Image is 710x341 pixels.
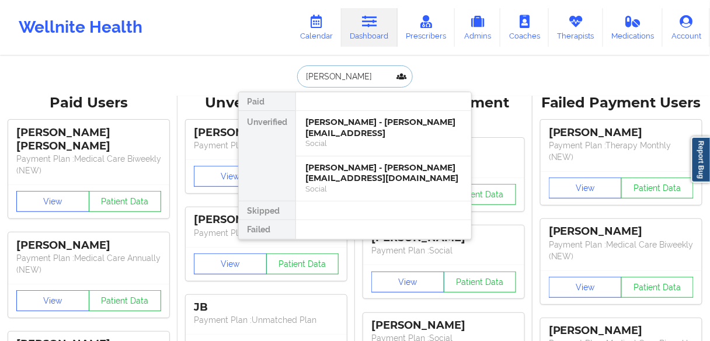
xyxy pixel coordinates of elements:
a: Prescribers [398,8,455,47]
a: Therapists [549,8,603,47]
div: [PERSON_NAME] - [PERSON_NAME][EMAIL_ADDRESS] [305,117,462,138]
button: Patient Data [89,191,162,212]
div: Unverified Users [186,94,347,112]
a: Report Bug [691,137,710,183]
button: View [16,191,89,212]
div: Unverified [239,111,295,201]
div: [PERSON_NAME] [16,239,161,252]
button: View [16,290,89,311]
p: Payment Plan : Medical Care Annually (NEW) [16,252,161,276]
p: Payment Plan : Medical Care Biweekly (NEW) [549,239,694,262]
button: View [194,253,267,274]
div: Social [305,184,462,194]
button: View [194,166,267,187]
p: Payment Plan : Social [371,245,516,256]
button: Patient Data [266,253,339,274]
div: Failed Payment Users [541,94,702,112]
div: [PERSON_NAME] [194,213,339,227]
a: Account [663,8,710,47]
div: [PERSON_NAME] [PERSON_NAME] [16,126,161,153]
div: [PERSON_NAME] [194,126,339,140]
p: Payment Plan : Medical Care Biweekly (NEW) [16,153,161,176]
button: View [549,277,622,298]
div: [PERSON_NAME] [549,324,694,337]
a: Coaches [500,8,549,47]
a: Medications [603,8,663,47]
a: Admins [455,8,500,47]
p: Payment Plan : Unmatched Plan [194,227,339,239]
div: [PERSON_NAME] [549,225,694,238]
div: [PERSON_NAME] - [PERSON_NAME][EMAIL_ADDRESS][DOMAIN_NAME] [305,162,462,184]
p: Payment Plan : Unmatched Plan [194,314,339,326]
div: JB [194,301,339,314]
p: Payment Plan : Therapy Monthly (NEW) [549,140,694,163]
a: Calendar [291,8,342,47]
button: Patient Data [621,178,694,199]
div: Skipped [239,201,295,220]
div: Social [305,138,462,148]
button: Patient Data [89,290,162,311]
button: View [549,178,622,199]
div: Paid [239,92,295,111]
p: Payment Plan : Unmatched Plan [194,140,339,151]
div: [PERSON_NAME] [371,319,516,332]
a: Dashboard [342,8,398,47]
button: Patient Data [444,272,517,293]
div: [PERSON_NAME] [549,126,694,140]
button: Patient Data [444,184,517,205]
button: View [371,272,444,293]
div: Failed [239,220,295,239]
div: Paid Users [8,94,169,112]
button: Patient Data [621,277,694,298]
